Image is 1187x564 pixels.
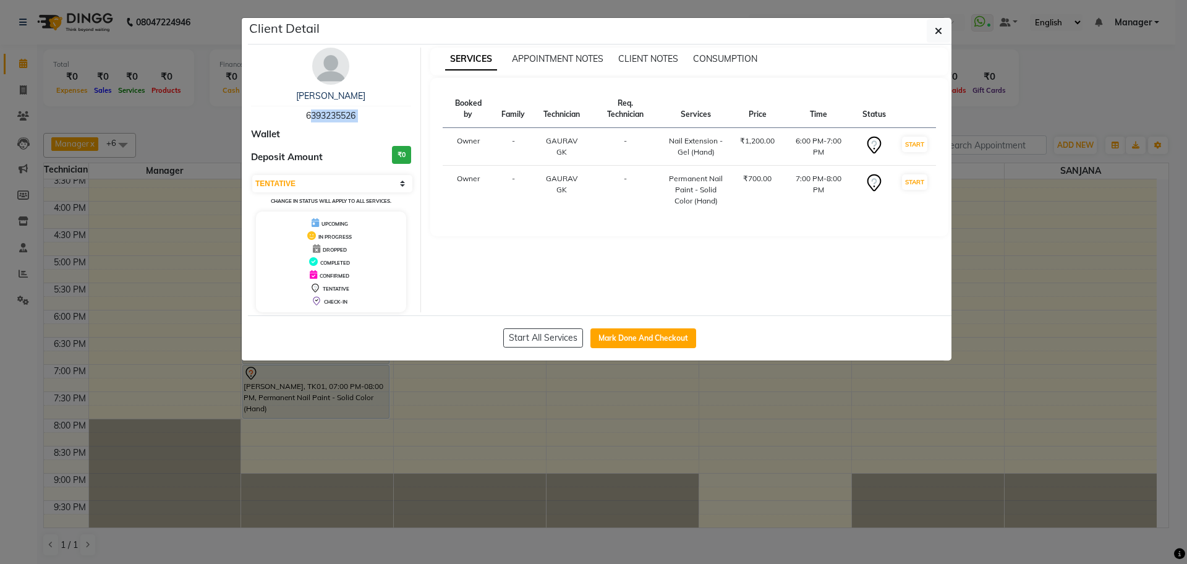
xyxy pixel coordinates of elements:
[251,150,323,164] span: Deposit Amount
[296,90,365,101] a: [PERSON_NAME]
[443,166,495,215] td: Owner
[512,53,603,64] span: APPOINTMENT NOTES
[321,221,348,227] span: UPCOMING
[494,128,532,166] td: -
[591,90,659,128] th: Req. Technician
[445,48,497,70] span: SERVICES
[392,146,411,164] h3: ₹0
[503,328,583,348] button: Start All Services
[618,53,678,64] span: CLIENT NOTES
[591,128,659,166] td: -
[546,174,577,194] span: GAURAV GK
[443,128,495,166] td: Owner
[659,90,733,128] th: Services
[271,198,391,204] small: Change in status will apply to all services.
[320,260,350,266] span: COMPLETED
[532,90,591,128] th: Technician
[443,90,495,128] th: Booked by
[323,247,347,253] span: DROPPED
[324,299,347,305] span: CHECK-IN
[546,136,577,156] span: GAURAV GK
[666,135,725,158] div: Nail Extension - Gel (Hand)
[733,90,782,128] th: Price
[591,166,659,215] td: -
[855,90,893,128] th: Status
[902,137,927,152] button: START
[693,53,757,64] span: CONSUMPTION
[740,173,775,184] div: ₹700.00
[782,128,855,166] td: 6:00 PM-7:00 PM
[740,135,775,147] div: ₹1,200.00
[251,127,280,142] span: Wallet
[323,286,349,292] span: TENTATIVE
[320,273,349,279] span: CONFIRMED
[312,48,349,85] img: avatar
[782,166,855,215] td: 7:00 PM-8:00 PM
[666,173,725,207] div: Permanent Nail Paint - Solid Color (Hand)
[249,19,320,38] h5: Client Detail
[494,166,532,215] td: -
[494,90,532,128] th: Family
[318,234,352,240] span: IN PROGRESS
[782,90,855,128] th: Time
[590,328,696,348] button: Mark Done And Checkout
[902,174,927,190] button: START
[306,110,355,121] span: 6393235526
